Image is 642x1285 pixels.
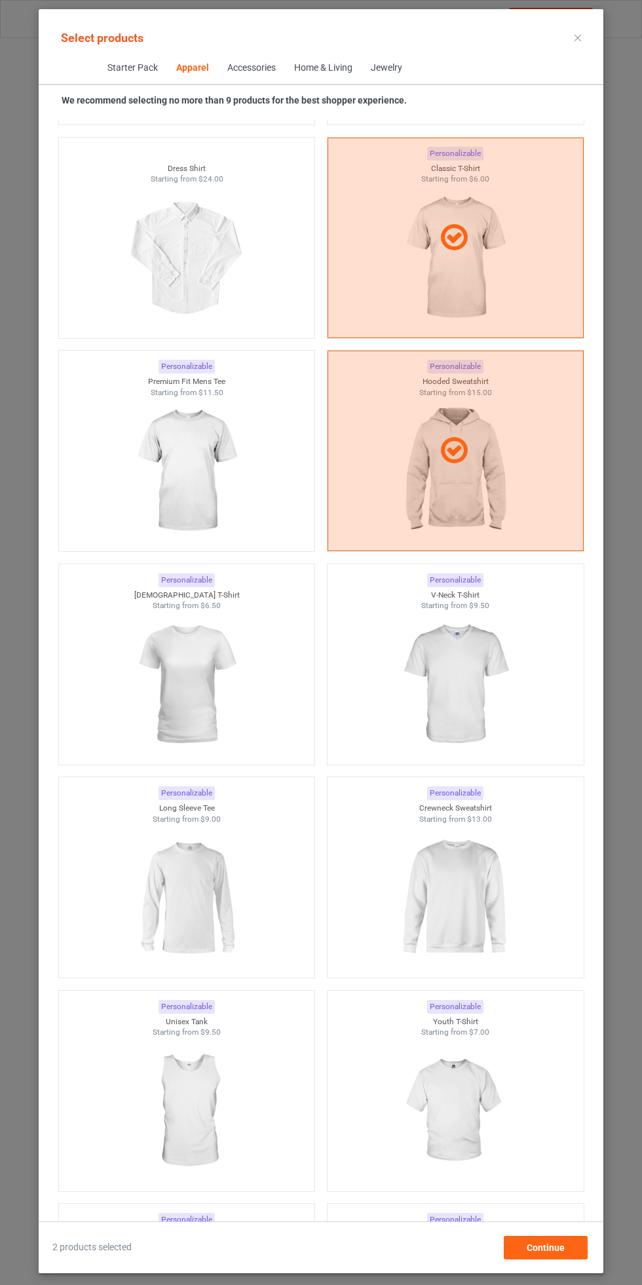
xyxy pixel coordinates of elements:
div: Starting from [59,174,315,185]
div: Personalizable [427,1000,483,1014]
div: Starting from [59,387,315,398]
div: Starting from [328,1027,584,1038]
div: Personalizable [427,573,483,587]
span: Continue [527,1242,565,1253]
strong: We recommend selecting no more than 9 products for the best shopper experience. [62,95,407,105]
div: Personalizable [427,786,483,800]
img: regular.jpg [128,185,245,332]
div: Personalizable [427,1213,483,1227]
div: Starting from [59,1027,315,1038]
span: $9.50 [200,1027,221,1037]
span: 2 products selected [52,1241,132,1254]
div: Jewelry [370,62,402,75]
div: Starting from [59,814,315,825]
img: regular.jpg [396,611,514,758]
span: Starter Pack [98,52,166,84]
div: Premium Fit Mens Tee [59,376,315,387]
span: Select products [61,31,143,45]
div: Personalizable [159,360,215,374]
span: $13.00 [467,815,492,824]
div: Starting from [328,600,584,611]
div: Personalizable [159,1213,215,1227]
div: Long Sleeve Tee [59,803,315,814]
img: regular.jpg [128,398,245,545]
span: $9.00 [200,815,221,824]
span: $7.00 [469,1027,489,1037]
div: Apparel [176,62,208,75]
div: Continue [504,1236,588,1259]
div: Dress Shirt [59,163,315,174]
div: Unisex Tank [59,1016,315,1027]
div: Crewneck Sweatshirt [328,803,584,814]
div: Starting from [328,814,584,825]
img: regular.jpg [128,611,245,758]
div: Personalizable [159,573,215,587]
span: $11.50 [198,388,223,397]
div: V-Neck T-Shirt [328,590,584,601]
div: [DEMOGRAPHIC_DATA] T-Shirt [59,590,315,601]
img: regular.jpg [396,824,514,971]
span: $24.00 [198,174,223,183]
div: Youth T-Shirt [328,1016,584,1027]
div: Starting from [59,600,315,611]
img: regular.jpg [128,1038,245,1185]
img: regular.jpg [128,824,245,971]
div: Personalizable [159,1000,215,1014]
div: Accessories [227,62,275,75]
span: $9.50 [469,601,489,610]
div: Personalizable [159,786,215,800]
span: $6.50 [200,601,221,610]
div: Home & Living [293,62,352,75]
img: regular.jpg [396,1038,514,1185]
